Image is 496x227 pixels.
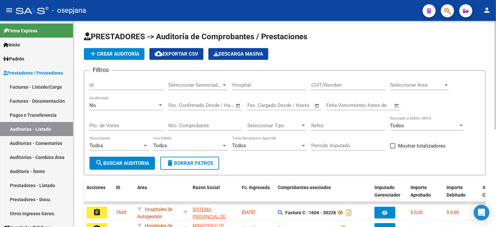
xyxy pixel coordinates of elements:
[474,205,489,220] div: Open Intercom Messenger
[410,185,431,198] span: Importe Aprobado
[193,185,220,190] span: Razon Social
[190,181,239,209] datatable-header-cell: Razon Social
[84,48,144,60] button: Crear Auditoría
[410,210,423,215] span: $ 0,00
[208,48,268,60] app-download-masive: Descarga masiva de comprobantes (adjuntos)
[285,210,336,215] strong: Factura C : 1604 - 30226
[86,185,105,190] span: Acciones
[208,48,268,60] button: Descarga Masiva
[3,55,24,62] span: Padrón
[153,143,167,148] span: Todos
[314,102,321,110] button: Open calendar
[113,181,135,209] datatable-header-cell: ID
[201,102,233,108] input: Fecha fin
[3,41,20,48] span: Inicio
[168,102,195,108] input: Fecha inicio
[242,210,255,215] span: [DATE]
[372,181,408,209] datatable-header-cell: Imputado Gerenciador
[168,82,221,88] span: Seleccionar Gerenciador
[242,185,270,190] span: Fc. Ingresada
[447,210,459,215] span: $ 0,00
[444,181,480,209] datatable-header-cell: Importe Debitado
[398,142,446,150] span: Mostrar totalizadores
[52,3,86,18] span: - osepjana
[89,51,139,57] span: Crear Auditoría
[160,157,219,170] button: Borrar Filtros
[247,123,300,129] span: Seleccionar Tipo
[116,185,120,190] span: ID
[89,50,97,58] mat-icon: add
[135,181,181,209] datatable-header-cell: Area
[193,206,237,219] div: - 30691822849
[116,210,126,215] span: 7645
[95,159,103,167] mat-icon: search
[155,50,162,58] mat-icon: cloud_download
[84,32,307,41] span: PRESTADORES -> Auditoría de Comprobantes / Prestaciones
[149,48,203,60] button: Exportar CSV
[89,65,112,75] h3: Filtros
[483,6,491,14] mat-icon: person
[89,143,103,148] span: Todos
[193,207,226,227] span: SISTEMA PROVINCIAL DE SALUD
[137,185,147,190] span: Area
[166,159,174,167] mat-icon: delete
[447,185,466,198] span: Importe Debitado
[390,82,443,88] span: Seleccionar Area
[278,185,331,190] span: Comprobantes asociados
[247,102,274,108] input: Fecha inicio
[408,181,444,209] datatable-header-cell: Importe Aprobado
[3,69,63,77] span: Prestadores / Proveedores
[166,160,213,166] span: Borrar Filtros
[95,160,149,166] span: Buscar Auditoria
[89,102,96,108] span: No
[275,181,372,209] datatable-header-cell: Comprobantes asociados
[93,208,101,216] mat-icon: assignment
[155,51,198,57] span: Exportar CSV
[137,207,172,219] span: Hospitales de Autogestión
[393,102,401,110] button: Open calendar
[280,102,312,108] input: Fecha fin
[5,6,13,14] mat-icon: menu
[235,102,242,110] button: Open calendar
[374,185,400,198] span: Imputado Gerenciador
[89,157,155,170] button: Buscar Auditoria
[3,27,37,34] span: Firma Express
[239,181,275,209] datatable-header-cell: Fc. Ingresada
[214,51,263,57] span: Descarga Masiva
[390,123,404,129] span: Todos
[84,181,113,209] datatable-header-cell: Acciones
[345,207,353,218] i: Descargar documento
[232,143,246,148] span: Todos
